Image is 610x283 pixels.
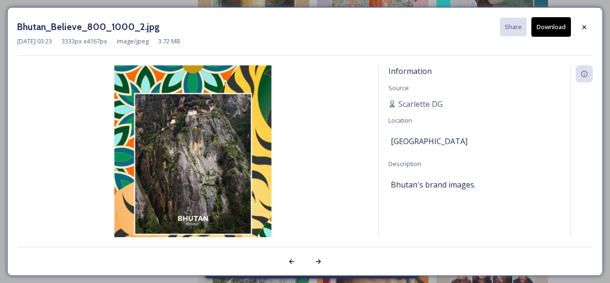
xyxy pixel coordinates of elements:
[391,136,468,147] span: [GEOGRAPHIC_DATA]
[117,37,149,46] span: image/jpeg
[17,20,160,34] h3: Bhutan_Believe_800_1000_2.jpg
[61,37,107,46] span: 3333 px x 4167 px
[391,179,476,190] span: Bhutan's brand images.
[158,37,180,46] span: 3.72 MB
[388,159,421,168] span: Description
[17,37,52,46] span: [DATE] 03:23
[17,65,369,262] img: Bhutan_Believe_800_1000_2.jpg
[388,84,409,92] span: Source
[388,66,432,76] span: Information
[398,98,443,110] span: Scarlette DG
[531,17,571,37] button: Download
[388,116,412,125] span: Location
[500,18,527,36] button: Share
